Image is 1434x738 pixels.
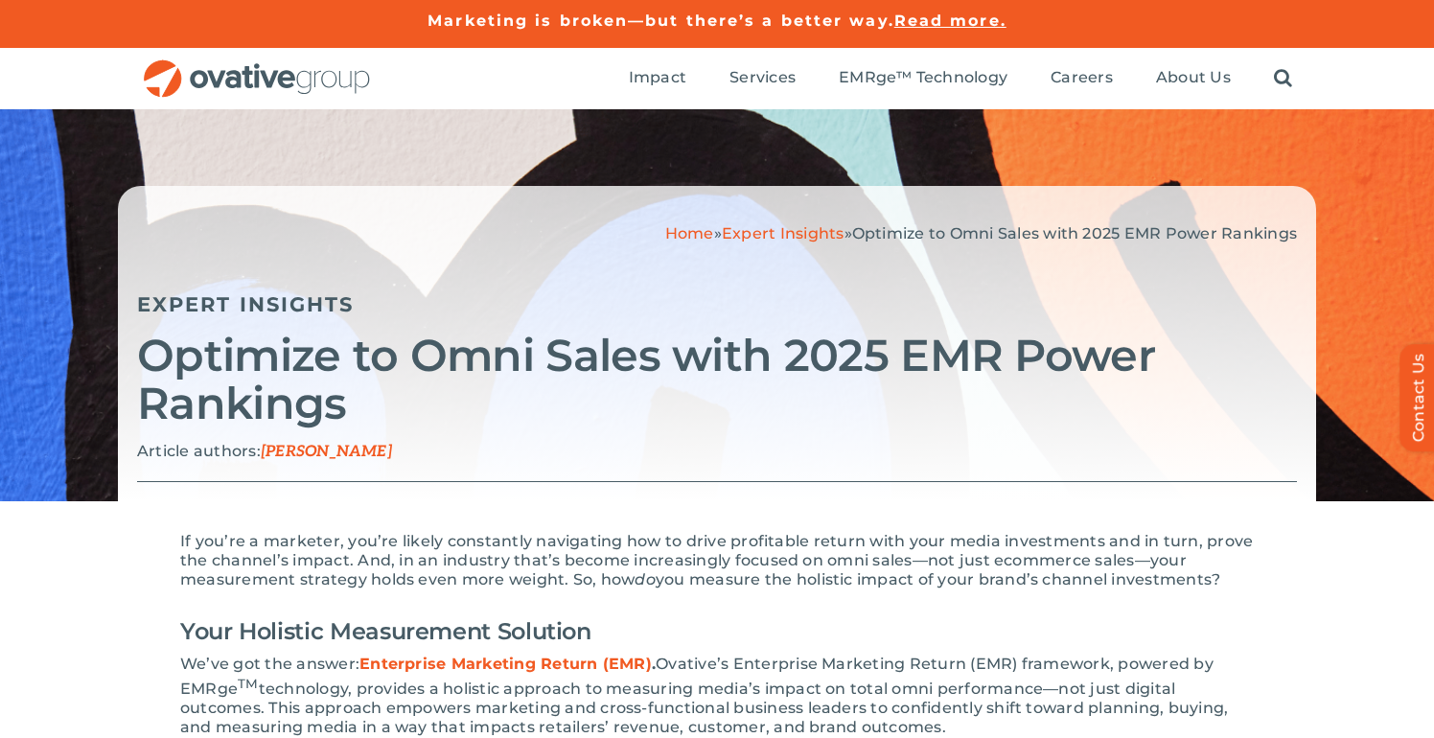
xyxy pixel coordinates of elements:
a: Marketing is broken—but there’s a better way. [428,12,894,30]
a: Home [665,224,714,242]
span: EMRge™ Technology [839,68,1007,87]
a: Expert Insights [137,292,355,316]
span: Careers [1051,68,1113,87]
a: Services [729,68,796,89]
h2: Optimize to Omni Sales with 2025 EMR Power Rankings [137,332,1297,427]
sup: TM [238,676,258,691]
a: Search [1274,68,1292,89]
a: Enterprise Marketing Return (EMR) [359,655,652,673]
span: [PERSON_NAME] [261,443,392,461]
span: » » [665,224,1297,242]
a: OG_Full_horizontal_RGB [142,58,372,76]
span: Services [729,68,796,87]
span: About Us [1156,68,1231,87]
p: Article authors: [137,442,1297,462]
a: Expert Insights [722,224,844,242]
span: Impact [629,68,686,87]
a: Careers [1051,68,1113,89]
em: do [635,570,655,588]
a: Impact [629,68,686,89]
strong: . [359,655,656,673]
p: If you’re a marketer, you’re likely constantly navigating how to drive profitable return with you... [180,532,1254,589]
a: About Us [1156,68,1231,89]
a: Read more. [894,12,1006,30]
span: Optimize to Omni Sales with 2025 EMR Power Rankings [852,224,1297,242]
h2: Your Holistic Measurement Solution [180,609,1254,655]
p: We’ve got the answer: Ovative’s Enterprise Marketing Return (EMR) framework, powered by EMRge tec... [180,655,1254,737]
nav: Menu [629,48,1292,109]
a: EMRge™ Technology [839,68,1007,89]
